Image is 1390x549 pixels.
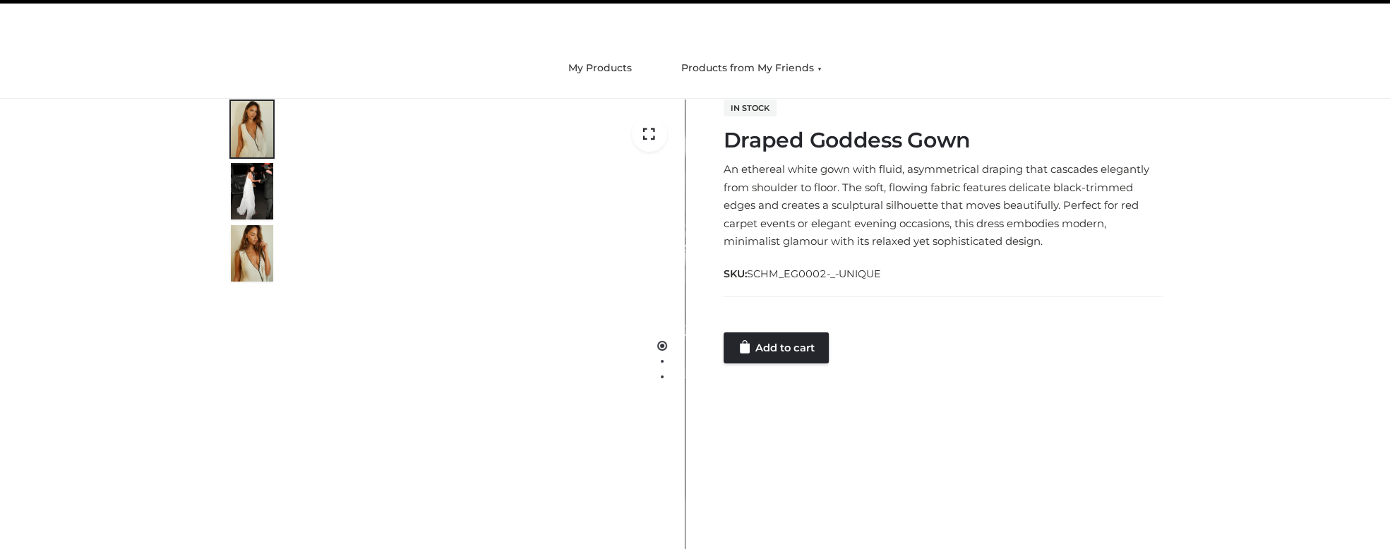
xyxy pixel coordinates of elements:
a: Add to cart [724,332,829,363]
span: In stock [724,99,777,116]
a: Products from My Friends [671,53,832,84]
span: SCHM_EG0002-_-UNIQUE [747,267,881,280]
img: Screenshot-2025-03-19-at-9.54.13%E2%80%AFAM-scaled-1.jpg [231,163,273,219]
img: Screenshot-2025-03-19-at-9.53.53%E2%80%AFAM-scaled-1.jpg [231,101,273,157]
img: Screenshot-2025-03-19-at-9.53.46%E2%80%AFAM-scaled-1.jpg [231,225,273,282]
h1: Draped Goddess Gown [724,128,1163,153]
p: An ethereal white gown with fluid, asymmetrical draping that cascades elegantly from shoulder to ... [724,160,1163,251]
a: My Products [558,53,642,84]
span: SKU: [724,265,882,282]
